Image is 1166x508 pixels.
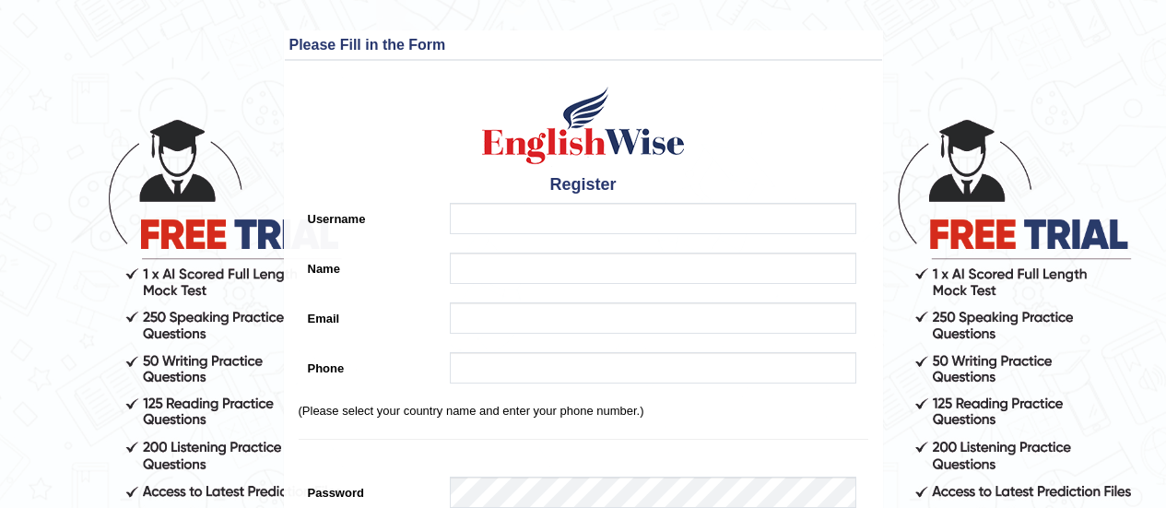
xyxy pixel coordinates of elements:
[299,477,442,502] label: Password
[478,84,689,167] img: Logo of English Wise create a new account for intelligent practice with AI
[299,402,868,419] p: (Please select your country name and enter your phone number.)
[299,203,442,228] label: Username
[289,37,877,53] h3: Please Fill in the Form
[299,352,442,377] label: Phone
[299,253,442,278] label: Name
[299,302,442,327] label: Email
[299,176,868,195] h4: Register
